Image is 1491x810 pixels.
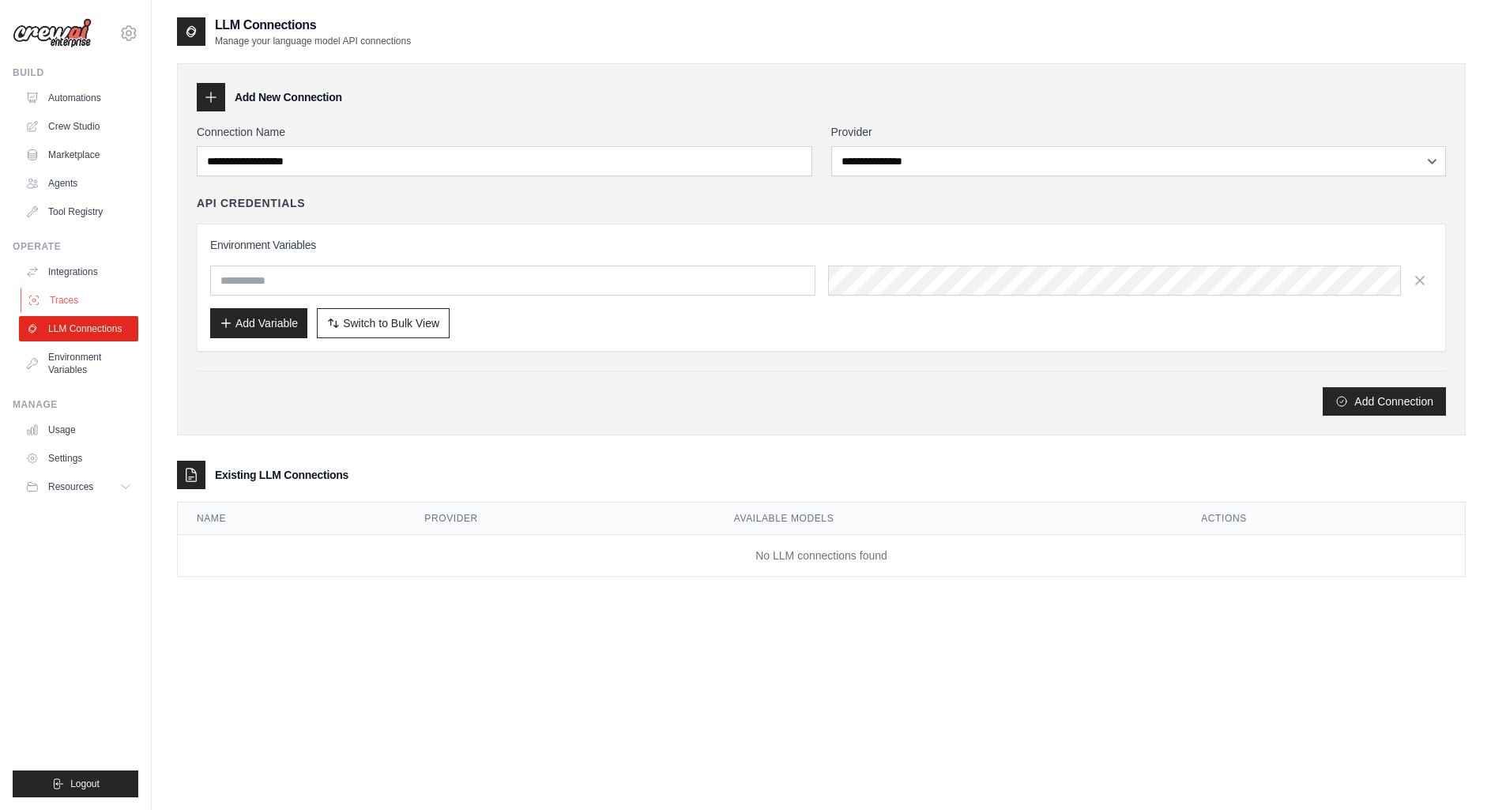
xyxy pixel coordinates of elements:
[19,114,138,139] a: Crew Studio
[70,778,100,790] span: Logout
[197,195,305,211] h4: API Credentials
[13,398,138,411] div: Manage
[19,417,138,443] a: Usage
[405,503,714,535] th: Provider
[1182,503,1465,535] th: Actions
[197,124,812,140] label: Connection Name
[19,171,138,196] a: Agents
[13,66,138,79] div: Build
[19,142,138,168] a: Marketplace
[178,535,1465,577] td: No LLM connections found
[21,288,140,313] a: Traces
[210,237,1433,253] h3: Environment Variables
[19,446,138,471] a: Settings
[831,124,1447,140] label: Provider
[13,770,138,797] button: Logout
[215,35,411,47] p: Manage your language model API connections
[178,503,405,535] th: Name
[1323,387,1446,416] button: Add Connection
[317,308,450,338] button: Switch to Bulk View
[19,85,138,111] a: Automations
[210,308,307,338] button: Add Variable
[19,345,138,382] a: Environment Variables
[19,259,138,284] a: Integrations
[215,16,411,35] h2: LLM Connections
[48,480,93,493] span: Resources
[19,199,138,224] a: Tool Registry
[343,315,439,331] span: Switch to Bulk View
[715,503,1183,535] th: Available Models
[13,18,92,48] img: Logo
[235,89,342,105] h3: Add New Connection
[19,474,138,499] button: Resources
[13,240,138,253] div: Operate
[215,467,348,483] h3: Existing LLM Connections
[19,316,138,341] a: LLM Connections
